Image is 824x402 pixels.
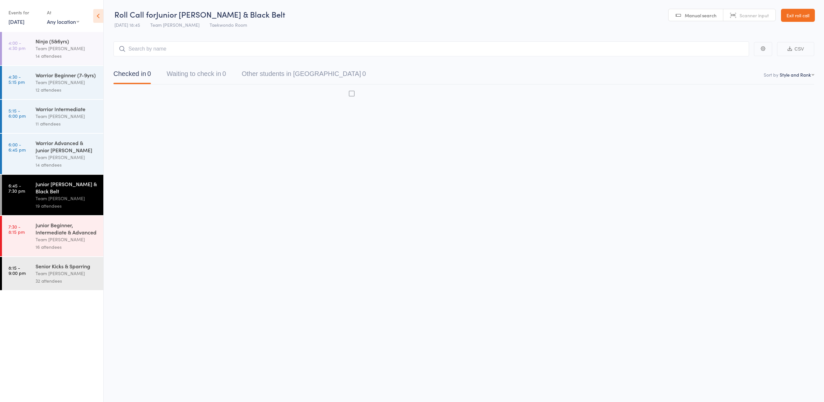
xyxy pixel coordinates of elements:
div: 32 attendees [36,277,98,285]
div: Team [PERSON_NAME] [36,79,98,86]
time: 8:15 - 9:00 pm [8,265,26,275]
div: 0 [222,70,226,77]
span: Taekwondo Room [210,22,247,28]
div: Team [PERSON_NAME] [36,154,98,161]
div: Junior Beginner, Intermediate & Advanced [36,221,98,236]
div: Events for [8,7,40,18]
div: Team [PERSON_NAME] [36,45,98,52]
div: Any location [47,18,79,25]
div: Ninja (5&6yrs) [36,37,98,45]
time: 6:00 - 6:45 pm [8,142,26,152]
time: 4:30 - 5:15 pm [8,74,25,84]
a: 6:45 -7:30 pmJunior [PERSON_NAME] & Black BeltTeam [PERSON_NAME]19 attendees [2,175,103,215]
a: 4:00 -4:30 pmNinja (5&6yrs)Team [PERSON_NAME]14 attendees [2,32,103,65]
div: 19 attendees [36,202,98,210]
time: 6:45 - 7:30 pm [8,183,25,193]
div: 0 [362,70,366,77]
label: Sort by [764,71,778,78]
span: Manual search [685,12,716,19]
div: 11 attendees [36,120,98,127]
div: Warrior Beginner (7-9yrs) [36,71,98,79]
div: Team [PERSON_NAME] [36,195,98,202]
time: 4:00 - 4:30 pm [8,40,25,51]
div: Warrior Intermediate [36,105,98,112]
div: Junior [PERSON_NAME] & Black Belt [36,180,98,195]
time: 7:30 - 8:15 pm [8,224,25,234]
time: 5:15 - 6:00 pm [8,108,26,118]
div: Senior Kicks & Sparring [36,262,98,270]
a: 4:30 -5:15 pmWarrior Beginner (7-9yrs)Team [PERSON_NAME]12 attendees [2,66,103,99]
a: 6:00 -6:45 pmWarrior Advanced & Junior [PERSON_NAME]Team [PERSON_NAME]14 attendees [2,134,103,174]
div: Style and Rank [780,71,811,78]
button: Checked in0 [113,67,151,84]
a: 8:15 -9:00 pmSenior Kicks & SparringTeam [PERSON_NAME]32 attendees [2,257,103,290]
div: 12 attendees [36,86,98,94]
div: At [47,7,79,18]
div: 0 [147,70,151,77]
div: Team [PERSON_NAME] [36,112,98,120]
button: CSV [777,42,814,56]
div: Team [PERSON_NAME] [36,270,98,277]
span: [DATE] 18:45 [114,22,140,28]
span: Roll Call for [114,9,156,20]
span: Junior [PERSON_NAME] & Black Belt [156,9,285,20]
a: 5:15 -6:00 pmWarrior IntermediateTeam [PERSON_NAME]11 attendees [2,100,103,133]
a: [DATE] [8,18,24,25]
div: Team [PERSON_NAME] [36,236,98,243]
div: 16 attendees [36,243,98,251]
input: Search by name [113,41,749,56]
a: 7:30 -8:15 pmJunior Beginner, Intermediate & AdvancedTeam [PERSON_NAME]16 attendees [2,216,103,256]
div: 14 attendees [36,52,98,60]
a: Exit roll call [781,9,815,22]
span: Team [PERSON_NAME] [150,22,199,28]
button: Other students in [GEOGRAPHIC_DATA]0 [242,67,366,84]
button: Waiting to check in0 [167,67,226,84]
div: 14 attendees [36,161,98,169]
div: Warrior Advanced & Junior [PERSON_NAME] [36,139,98,154]
span: Scanner input [740,12,769,19]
